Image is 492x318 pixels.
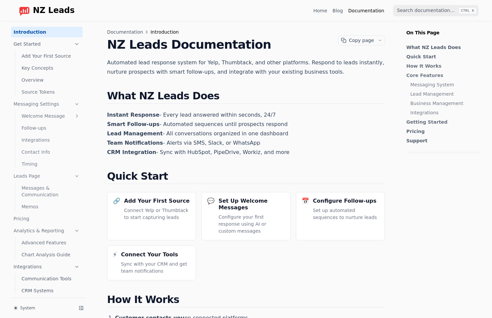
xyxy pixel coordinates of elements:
[14,5,75,16] a: Home page
[19,75,83,85] a: Overview
[19,249,83,260] a: Chart Analysis Guide
[19,285,83,296] a: CRM Systems
[19,159,83,169] a: Timing
[11,171,83,181] a: Leads Page
[207,198,214,204] div: 💬
[19,5,30,16] img: logo
[401,21,487,36] p: On This Page
[19,237,83,248] a: Advanced Features
[121,261,190,275] p: Sync with your CRM and get team notifications
[19,63,83,73] a: Key Concepts
[411,91,478,97] a: Lead Management
[19,201,83,212] a: Memos
[11,261,83,272] a: Integrations
[107,110,385,157] p: - Every lead answered within seconds, 24/7 - Automated sequences until prospects respond - All co...
[406,53,478,60] a: Quick Start
[33,6,75,15] span: NZ Leads
[121,251,178,258] h3: Connect Your Tools
[411,81,478,88] a: Messaging System
[19,147,83,157] a: Contact Info
[218,198,285,211] h3: Set Up Welcome Messages
[19,51,83,61] a: Add Your First Source
[107,90,385,104] h2: What NZ Leads Does
[411,100,478,107] a: Business Management
[11,297,83,308] a: Team Management
[11,39,83,49] a: Get Started
[333,7,343,14] a: Blog
[113,198,120,204] div: 🔗
[348,7,384,14] a: Documentation
[19,273,83,284] a: Communication Tools
[393,5,479,16] input: Search documentation…
[406,72,478,79] a: Core Features
[11,99,83,109] a: Messaging Settings
[11,213,83,224] a: Pricing
[406,119,478,125] a: Getting Started
[107,149,156,155] strong: CRM Integration
[406,137,478,144] a: Support
[19,111,83,121] a: Welcome Message
[296,192,385,240] a: 📅Configure Follow-upsSet up automated sequences to nurture leads
[19,183,83,200] a: Messages & Communication
[313,198,376,204] h3: Configure Follow-ups
[406,63,478,69] a: How It Works
[406,44,478,51] a: What NZ Leads Does
[19,87,83,97] a: Source Tokens
[107,121,160,127] strong: Smart Follow-ups
[107,140,163,146] strong: Team Notifications
[201,192,291,240] a: 💬Set Up Welcome MessagesConfigure your first response using AI or custom messages
[11,225,83,236] a: Analytics & Reporting
[107,112,160,118] strong: Instant Response
[19,135,83,145] a: Integrations
[76,303,86,313] button: Collapse sidebar
[107,170,385,184] h2: Quick Start
[107,192,196,240] a: 🔗Add Your First SourceConnect Yelp or Thumbtack to start capturing leads
[107,58,385,77] p: Automated lead response system for Yelp, Thumbtack, and other platforms. Respond to leads instant...
[11,303,74,313] button: System
[302,198,309,204] div: 📅
[107,246,196,280] a: ⚡Connect Your ToolsSync with your CRM and get team notifications
[113,251,117,258] div: ⚡
[411,109,478,116] a: Integrations
[313,207,379,221] p: Set up automated sequences to nurture leads
[11,27,83,37] a: Introduction
[19,123,83,133] a: Follow-ups
[124,207,191,221] p: Connect Yelp or Thumbtack to start capturing leads
[313,7,327,14] a: Home
[406,128,478,135] a: Pricing
[107,29,143,35] span: Documentation
[107,130,163,137] strong: Lead Management
[218,214,285,235] p: Configure your first response using AI or custom messages
[107,294,385,307] h2: How It Works
[150,29,179,35] span: Introduction
[107,38,385,51] h1: NZ Leads Documentation
[338,36,375,45] button: Copy page
[124,198,190,204] h3: Add Your First Source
